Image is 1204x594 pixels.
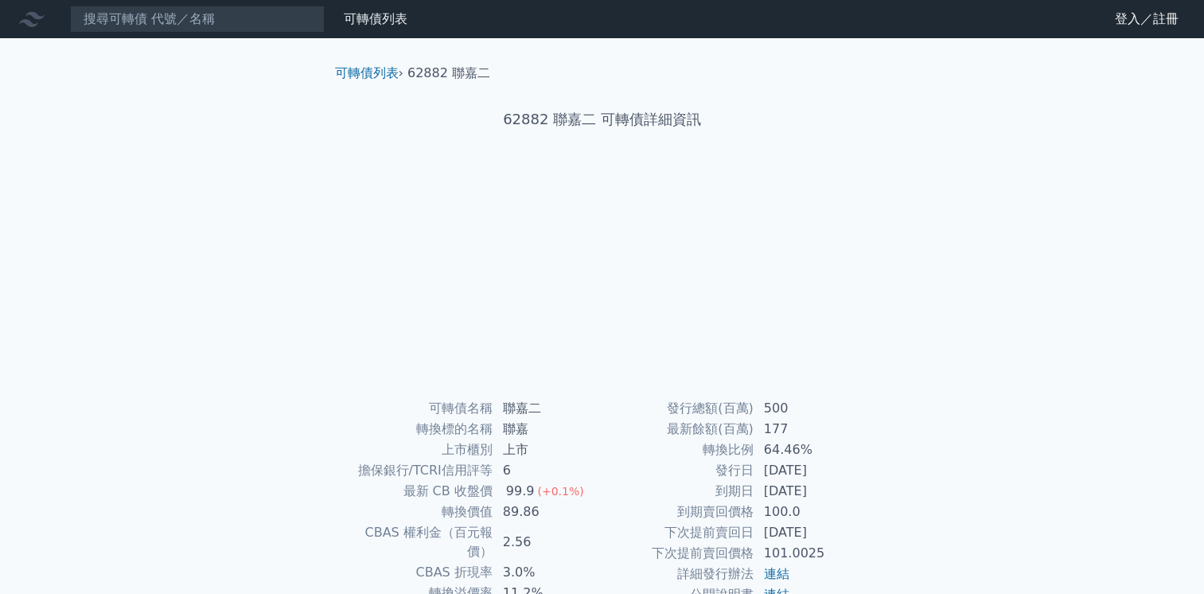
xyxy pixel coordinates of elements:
[341,398,493,419] td: 可轉債名稱
[537,485,583,498] span: (+0.1%)
[1102,6,1191,32] a: 登入／註冊
[602,398,754,419] td: 發行總額(百萬)
[503,482,538,501] div: 99.9
[754,419,863,440] td: 177
[602,440,754,460] td: 轉換比例
[602,522,754,543] td: 下次提前賣回日
[493,440,602,460] td: 上市
[341,562,493,583] td: CBAS 折現率
[764,566,789,581] a: 連結
[341,502,493,522] td: 轉換價值
[754,481,863,502] td: [DATE]
[754,522,863,543] td: [DATE]
[602,564,754,584] td: 詳細發行辦法
[754,398,863,419] td: 500
[493,460,602,481] td: 6
[341,481,493,502] td: 最新 CB 收盤價
[344,11,407,26] a: 可轉債列表
[493,562,602,583] td: 3.0%
[754,543,863,564] td: 101.0025
[341,460,493,481] td: 擔保銀行/TCRI信用評等
[754,440,863,460] td: 64.46%
[602,419,754,440] td: 最新餘額(百萬)
[602,481,754,502] td: 到期日
[335,64,403,83] li: ›
[602,502,754,522] td: 到期賣回價格
[754,460,863,481] td: [DATE]
[493,522,602,562] td: 2.56
[602,543,754,564] td: 下次提前賣回價格
[341,522,493,562] td: CBAS 權利金（百元報價）
[493,419,602,440] td: 聯嘉
[602,460,754,481] td: 發行日
[70,6,325,33] input: 搜尋可轉債 代號／名稱
[754,502,863,522] td: 100.0
[493,502,602,522] td: 89.86
[335,65,399,80] a: 可轉債列表
[322,108,883,131] h1: 62882 聯嘉二 可轉債詳細資訊
[493,398,602,419] td: 聯嘉二
[341,419,493,440] td: 轉換標的名稱
[407,64,490,83] li: 62882 聯嘉二
[341,440,493,460] td: 上市櫃別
